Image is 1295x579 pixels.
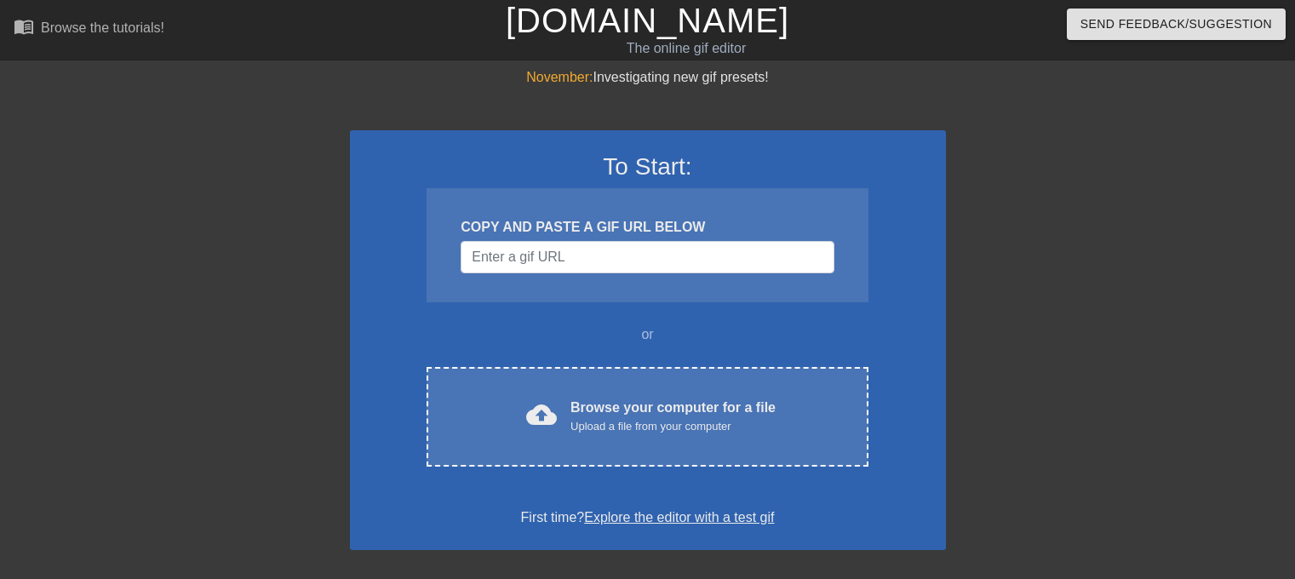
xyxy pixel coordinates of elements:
span: November: [526,70,593,84]
div: COPY AND PASTE A GIF URL BELOW [461,217,834,238]
div: or [394,324,902,345]
div: Browse the tutorials! [41,20,164,35]
div: Investigating new gif presets! [350,67,946,88]
div: The online gif editor [440,38,932,59]
h3: To Start: [372,152,924,181]
a: Browse the tutorials! [14,16,164,43]
a: [DOMAIN_NAME] [506,2,789,39]
div: Upload a file from your computer [570,418,776,435]
a: Explore the editor with a test gif [584,510,774,525]
input: Username [461,241,834,273]
span: Send Feedback/Suggestion [1080,14,1272,35]
div: Browse your computer for a file [570,398,776,435]
span: cloud_upload [526,399,557,430]
span: menu_book [14,16,34,37]
button: Send Feedback/Suggestion [1067,9,1286,40]
div: First time? [372,507,924,528]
